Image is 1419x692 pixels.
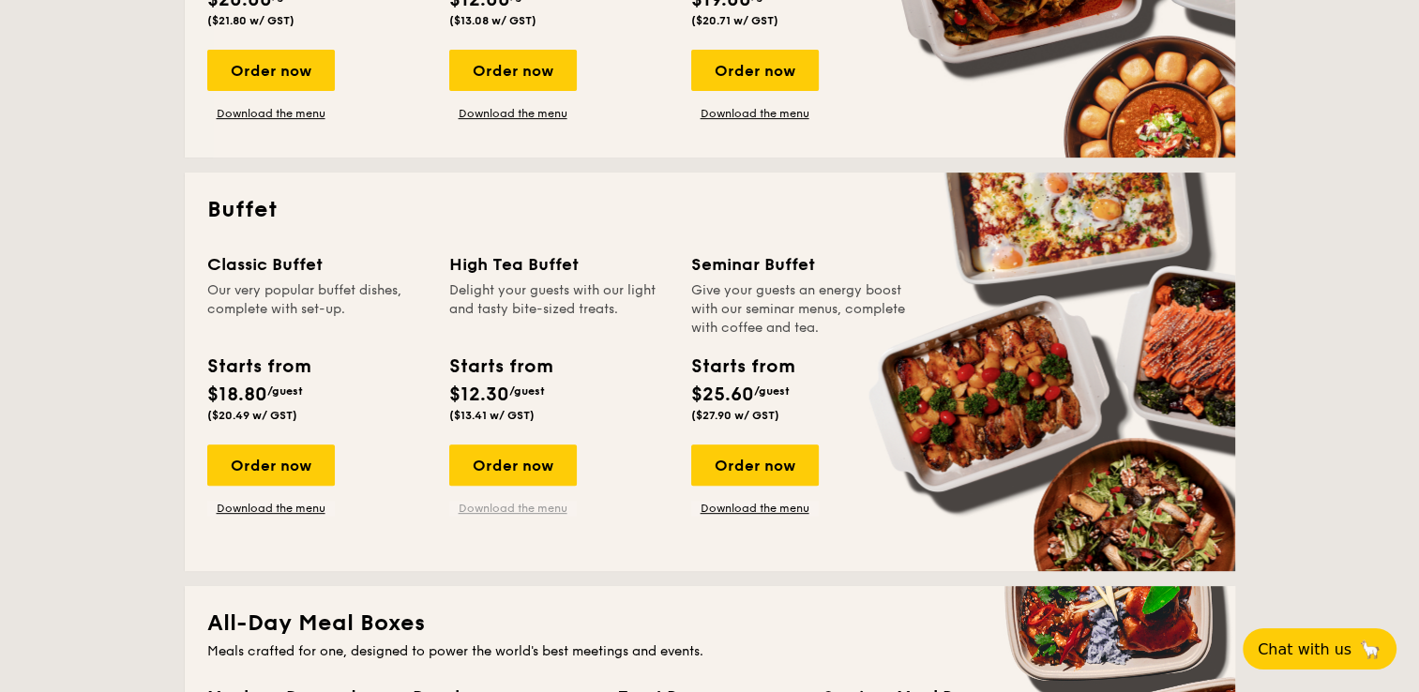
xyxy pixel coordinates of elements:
span: $25.60 [691,384,754,406]
a: Download the menu [449,501,577,516]
div: Delight your guests with our light and tasty bite-sized treats. [449,281,669,338]
span: $18.80 [207,384,267,406]
button: Chat with us🦙 [1243,628,1396,669]
span: ($13.08 w/ GST) [449,14,536,27]
span: ($20.71 w/ GST) [691,14,778,27]
a: Download the menu [691,501,819,516]
span: /guest [509,384,545,398]
span: 🦙 [1359,639,1381,660]
span: Chat with us [1258,640,1351,658]
span: ($27.90 w/ GST) [691,409,779,422]
div: Order now [449,444,577,486]
a: Download the menu [207,501,335,516]
div: Starts from [207,353,309,381]
a: Download the menu [207,106,335,121]
div: High Tea Buffet [449,251,669,278]
div: Our very popular buffet dishes, complete with set-up. [207,281,427,338]
div: Order now [207,444,335,486]
a: Download the menu [691,106,819,121]
div: Meals crafted for one, designed to power the world's best meetings and events. [207,642,1213,661]
span: ($21.80 w/ GST) [207,14,294,27]
a: Download the menu [449,106,577,121]
span: /guest [267,384,303,398]
div: Give your guests an energy boost with our seminar menus, complete with coffee and tea. [691,281,911,338]
div: Order now [691,444,819,486]
div: Classic Buffet [207,251,427,278]
div: Order now [449,50,577,91]
span: /guest [754,384,790,398]
div: Starts from [691,353,793,381]
div: Seminar Buffet [691,251,911,278]
span: $12.30 [449,384,509,406]
div: Starts from [449,353,551,381]
span: ($13.41 w/ GST) [449,409,535,422]
div: Order now [207,50,335,91]
span: ($20.49 w/ GST) [207,409,297,422]
h2: Buffet [207,195,1213,225]
div: Order now [691,50,819,91]
h2: All-Day Meal Boxes [207,609,1213,639]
